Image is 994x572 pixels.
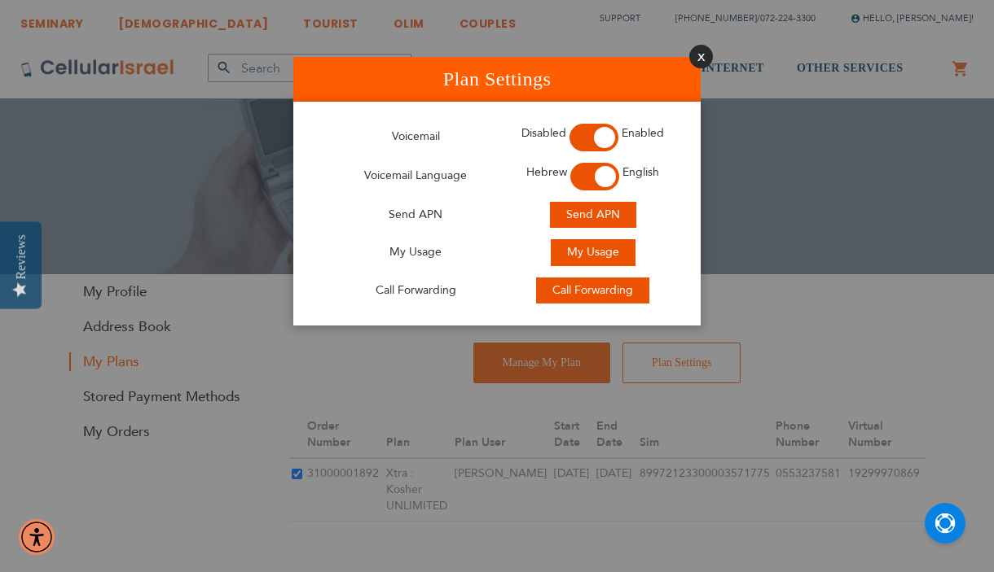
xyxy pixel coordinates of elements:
[550,202,636,229] button: Send APN
[293,57,701,101] h1: Plan Settings
[19,519,55,555] div: Accessibility Menu
[552,282,633,298] span: Call Forwarding
[567,244,619,260] span: My Usage
[310,118,521,157] td: Voicemail
[622,164,659,180] span: English
[310,157,521,196] td: Voicemail Language
[536,277,649,304] button: Call Forwarding
[14,234,29,279] div: Reviews
[526,164,567,180] span: Hebrew
[310,234,521,272] td: My Usage
[310,272,521,310] td: Call Forwarding
[310,196,521,234] td: Send APN
[622,125,664,141] span: Enabled
[551,239,636,266] button: My Usage
[566,207,620,222] span: Send APN
[521,125,566,141] span: Disabled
